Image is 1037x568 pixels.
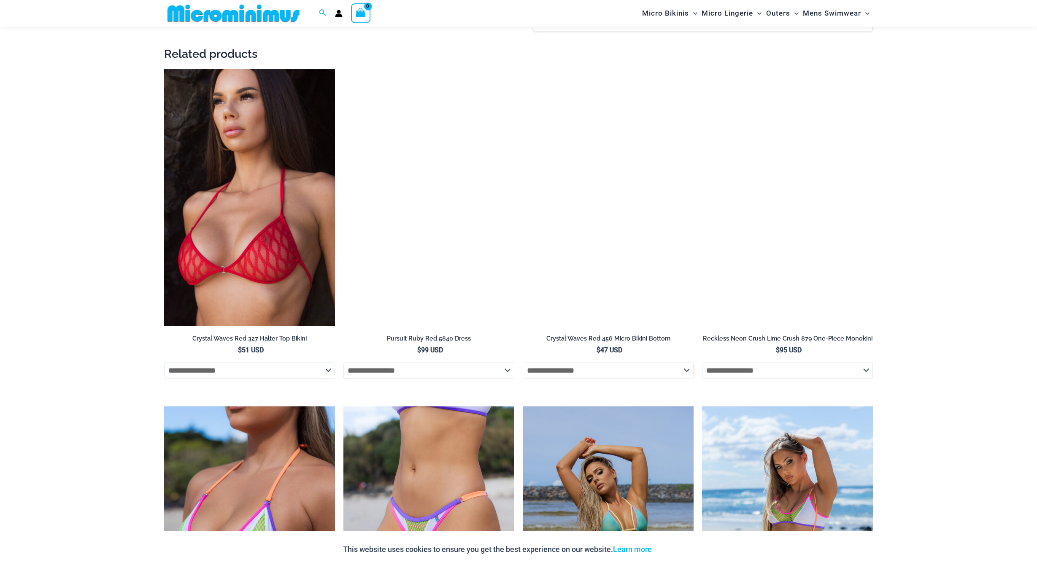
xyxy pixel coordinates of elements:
[642,3,689,24] span: Micro Bikinis
[776,346,780,354] span: $
[335,10,343,17] a: Account icon link
[702,335,873,346] a: Reckless Neon Crush Lime Crush 879 One-Piece Monokini
[343,69,514,326] a: Pursuit Ruby Red 5840 Dress 02Pursuit Ruby Red 5840 Dress 03Pursuit Ruby Red 5840 Dress 03
[597,346,600,354] span: $
[343,335,514,343] h2: Pursuit Ruby Red 5840 Dress
[753,3,762,24] span: Menu Toggle
[597,346,622,354] bdi: 47 USD
[523,69,694,326] a: Crystal Waves 456 Bottom 02Crystal Waves 456 Bottom 01Crystal Waves 456 Bottom 01
[351,3,370,23] a: View Shopping Cart, empty
[164,69,335,326] img: Crystal Waves 327 Halter Top 01
[790,3,799,24] span: Menu Toggle
[238,346,264,354] bdi: 51 USD
[803,3,861,24] span: Mens Swimwear
[776,346,802,354] bdi: 95 USD
[164,335,335,346] a: Crystal Waves Red 327 Halter Top Bikini
[164,69,335,326] a: Crystal Waves 327 Halter Top 01Crystal Waves 327 Halter Top 4149 Thong 01Crystal Waves 327 Halter...
[523,335,694,343] h2: Crystal Waves Red 456 Micro Bikini Bottom
[801,3,872,24] a: Mens SwimwearMenu ToggleMenu Toggle
[764,3,801,24] a: OutersMenu ToggleMenu Toggle
[639,1,873,25] nav: Site Navigation
[689,3,697,24] span: Menu Toggle
[343,543,652,556] p: This website uses cookies to ensure you get the best experience on our website.
[319,8,327,19] a: Search icon link
[658,539,694,560] button: Accept
[766,3,790,24] span: Outers
[417,346,421,354] span: $
[164,4,303,23] img: MM SHOP LOGO FLAT
[702,335,873,343] h2: Reckless Neon Crush Lime Crush 879 One-Piece Monokini
[702,69,873,326] img: Reckless Neon Crush Lime Crush 879 One Piece 09
[523,69,694,326] img: Crystal Waves 456 Bottom 02
[702,3,753,24] span: Micro Lingerie
[164,46,873,61] h2: Related products
[699,3,764,24] a: Micro LingerieMenu ToggleMenu Toggle
[640,3,699,24] a: Micro BikinisMenu ToggleMenu Toggle
[164,335,335,343] h2: Crystal Waves Red 327 Halter Top Bikini
[861,3,870,24] span: Menu Toggle
[613,545,652,554] a: Learn more
[343,69,514,326] img: Pursuit Ruby Red 5840 Dress 02
[523,335,694,346] a: Crystal Waves Red 456 Micro Bikini Bottom
[238,346,242,354] span: $
[702,69,873,326] a: Reckless Neon Crush Lime Crush 879 One Piece 09Reckless Neon Crush Lime Crush 879 One Piece 10Rec...
[343,335,514,346] a: Pursuit Ruby Red 5840 Dress
[417,346,443,354] bdi: 99 USD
